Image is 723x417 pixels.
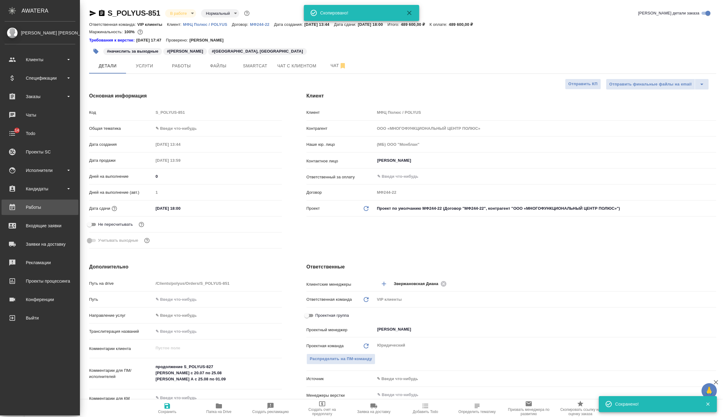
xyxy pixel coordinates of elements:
[153,108,282,117] input: Пустое поле
[153,156,207,165] input: Пустое поле
[89,205,110,212] p: Дата сдачи
[713,283,714,284] button: Open
[306,354,376,364] span: В заказе уже есть ответственный ПМ или ПМ группа
[357,410,390,414] span: Заявка на доставку
[2,126,78,141] a: 14Todo
[136,37,166,43] p: [DATE] 17:47
[296,400,348,417] button: Создать счет на предоплату
[89,125,153,132] p: Общая тематика
[89,346,153,352] p: Комментарии клиента
[306,141,375,148] p: Наше юр. лицо
[98,221,133,228] span: Не пересчитывать
[156,312,275,319] div: ✎ Введи что-нибудь
[89,109,153,116] p: Код
[167,48,203,54] p: #[PERSON_NAME]
[103,48,163,54] span: начислить за выходные
[168,11,188,16] button: В работе
[89,30,124,34] p: Маржинальность:
[306,354,376,364] button: Распределить на ПМ-команду
[413,410,438,414] span: Добавить Todo
[243,9,251,17] button: Доп статусы указывают на важность/срочность заказа
[166,37,190,43] p: Проверено:
[89,328,153,335] p: Транслитерация названий
[89,157,153,164] p: Дата продажи
[167,62,196,70] span: Работы
[402,9,417,17] button: Закрыть
[89,395,153,402] p: Комментарии для КМ
[348,400,400,417] button: Заявка на доставку
[310,355,372,363] span: Распределить на ПМ-команду
[565,79,601,89] button: Отправить КП
[206,410,231,414] span: Папка на Drive
[2,273,78,289] a: Проекты процессинга
[375,294,716,305] div: VIP клиенты
[240,62,270,70] span: Smartcat
[153,123,282,134] div: ✎ Введи что-нибудь
[89,189,153,196] p: Дней на выполнение (авт.)
[638,10,699,16] span: [PERSON_NAME] детали заказа
[306,125,375,132] p: Контрагент
[212,48,303,54] p: #[GEOGRAPHIC_DATA], [GEOGRAPHIC_DATA]
[701,401,714,407] button: Закрыть
[304,22,334,27] p: [DATE] 13:44
[334,22,358,27] p: Дата сдачи:
[89,37,136,43] a: Требования к верстке:
[183,22,232,27] a: МФЦ Полюс / POLYUS
[153,362,282,384] textarea: продолжение S_POLYUS-827 [PERSON_NAME] с 20.07 по 25.08 [PERSON_NAME] А с 25.08 по 01.09
[22,5,80,17] div: AWATERA
[163,48,207,54] span: Туяна
[2,144,78,160] a: Проекты SC
[156,125,275,132] div: ✎ Введи что-нибудь
[306,109,375,116] p: Клиент
[306,327,375,333] p: Проектный менеджер
[375,203,716,214] div: Проект по умолчанию МФ244-22 (Договор "МФ244-22", контрагент "ООО «МНОГОФУНКЦИОНАЛЬНЫЙ ЦЕНТР ПОЛЮ...
[377,391,694,399] input: ✎ Введи что-нибудь
[713,176,714,177] button: Open
[153,140,207,149] input: Пустое поле
[250,22,274,27] a: МФ244-22
[130,62,159,70] span: Услуги
[375,140,716,149] input: Пустое поле
[5,184,75,193] div: Кандидаты
[375,124,716,133] input: Пустое поле
[207,48,307,54] span: Нижний Куранах, Якутия
[2,218,78,233] a: Входящие заявки
[5,55,75,64] div: Клиенты
[153,188,282,197] input: Пустое поле
[107,48,158,54] p: #начислить за выходные
[606,79,709,90] div: split button
[89,45,103,58] button: Добавить тэг
[153,327,282,336] input: ✎ Введи что-нибудь
[377,376,709,382] div: ✎ Введи что-нибудь
[5,240,75,249] div: Заявки на доставку
[153,310,282,321] div: ✎ Введи что-нибудь
[5,313,75,323] div: Выйти
[89,312,153,319] p: Направление услуг
[555,400,606,417] button: Скопировать ссылку на оценку заказа
[704,384,714,397] span: 🙏
[306,392,375,399] p: Менеджеры верстки
[153,172,282,181] input: ✎ Введи что-нибудь
[306,281,375,288] p: Клиентские менеджеры
[5,258,75,267] div: Рекламации
[5,166,75,175] div: Исполнители
[5,110,75,120] div: Чаты
[203,62,233,70] span: Файлы
[141,400,193,417] button: Сохранить
[713,329,714,330] button: Open
[375,108,716,117] input: Пустое поле
[89,296,153,303] p: Путь
[5,129,75,138] div: Todo
[377,173,694,180] input: ✎ Введи что-нибудь
[713,160,714,161] button: Open
[306,296,352,303] p: Ответственная команда
[89,280,153,287] p: Путь на drive
[306,189,375,196] p: Договор
[5,147,75,157] div: Проекты SC
[339,62,346,69] svg: Отписаться
[315,312,349,319] span: Проектная группа
[2,107,78,123] a: Чаты
[143,236,151,244] button: Выбери, если сб и вс нужно считать рабочими днями для выполнения заказа.
[277,62,316,70] span: Чат с клиентом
